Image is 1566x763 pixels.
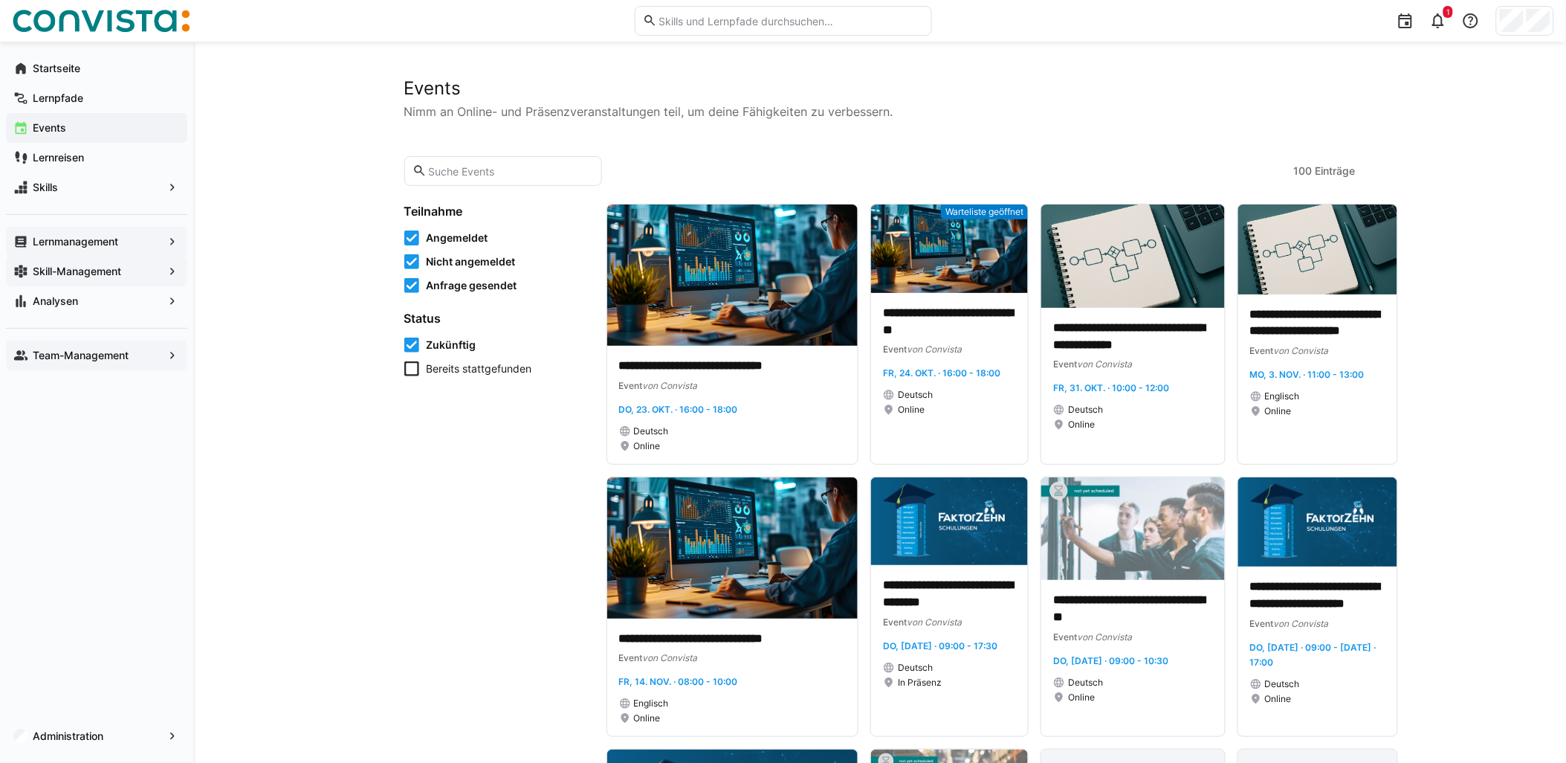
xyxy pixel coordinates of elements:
img: image [1041,205,1225,308]
input: Suche Events [427,164,594,178]
span: Deutsch [634,425,669,437]
span: Angemeldet [427,231,488,245]
input: Skills und Lernpfade durchsuchen… [657,14,923,28]
span: Event [883,344,907,355]
span: Mo, 3. Nov. · 11:00 - 13:00 [1250,369,1365,380]
span: Do, [DATE] · 09:00 - 17:30 [883,640,997,651]
span: In Präsenz [898,677,942,689]
span: von Convista [1077,358,1132,370]
span: Event [619,380,643,391]
span: Event [1053,631,1077,643]
span: von Convista [1077,631,1132,643]
span: Do, 23. Okt. · 16:00 - 18:00 [619,404,738,415]
span: Warteliste geöffnet [945,206,1023,218]
span: Event [1250,618,1274,629]
span: Bereits stattgefunden [427,361,532,376]
span: Event [1250,345,1274,356]
span: von Convista [1274,345,1329,356]
span: von Convista [1274,618,1329,629]
span: Englisch [1265,390,1300,402]
span: Deutsch [1068,677,1103,689]
span: Event [883,616,907,628]
span: Deutsch [1265,678,1300,690]
p: Nimm an Online- und Präsenzveranstaltungen teil, um deine Fähigkeiten zu verbessern. [404,103,1356,120]
span: Einträge [1316,164,1356,178]
img: image [607,205,858,346]
h4: Teilnahme [404,204,589,219]
span: Fr, 24. Okt. · 16:00 - 18:00 [883,367,1000,379]
img: image [871,477,1028,566]
span: Zukünftig [427,338,476,352]
img: image [607,477,858,619]
img: image [1041,477,1225,581]
img: image [1238,205,1397,294]
span: Event [1053,358,1077,370]
span: Deutsch [1068,404,1103,416]
span: Deutsch [898,389,933,401]
span: Nicht angemeldet [427,254,516,269]
span: Online [634,440,661,452]
span: Deutsch [898,662,933,674]
span: Online [1068,692,1095,704]
span: 1 [1446,7,1450,16]
span: von Convista [907,344,962,355]
span: Event [619,652,643,663]
span: 100 [1294,164,1313,178]
span: von Convista [643,380,698,391]
h4: Status [404,311,589,326]
span: Online [634,712,661,724]
span: Online [1068,419,1095,431]
img: image [871,205,1028,293]
span: Online [898,404,925,416]
span: Englisch [634,698,669,709]
h2: Events [404,77,1356,100]
span: Anfrage gesendet [427,278,517,293]
span: Do, [DATE] · 09:00 - [DATE] · 17:00 [1250,642,1376,668]
img: image [1238,477,1397,567]
span: Fr, 14. Nov. · 08:00 - 10:00 [619,676,738,687]
span: Fr, 31. Okt. · 10:00 - 12:00 [1053,382,1169,393]
span: von Convista [907,616,962,628]
span: Do, [DATE] · 09:00 - 10:30 [1053,655,1168,666]
span: Online [1265,693,1292,705]
span: Online [1265,405,1292,417]
span: von Convista [643,652,698,663]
